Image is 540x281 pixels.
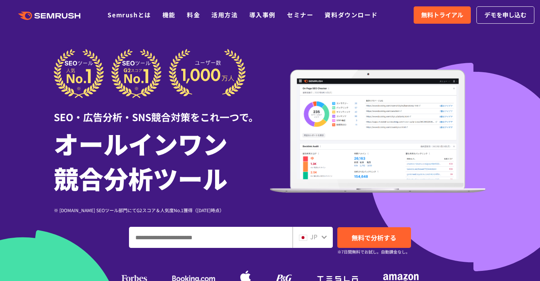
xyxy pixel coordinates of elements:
span: JP [310,232,317,241]
span: デモを申し込む [484,10,526,20]
small: ※7日間無料でお試し。自動課金なし。 [337,248,410,255]
a: 無料で分析する [337,227,411,248]
a: 無料トライアル [414,6,471,24]
a: 機能 [162,10,176,19]
input: ドメイン、キーワードまたはURLを入力してください [129,227,292,248]
a: 料金 [187,10,200,19]
a: Semrushとは [108,10,151,19]
a: 資料ダウンロード [325,10,378,19]
span: 無料トライアル [421,10,463,20]
div: ※ [DOMAIN_NAME] SEOツール部門にてG2スコア＆人気度No.1獲得（[DATE]時点） [54,207,270,214]
h1: オールインワン 競合分析ツール [54,126,270,195]
span: 無料で分析する [352,233,396,242]
a: デモを申し込む [476,6,534,24]
a: 導入事例 [249,10,276,19]
a: 活用方法 [211,10,238,19]
div: SEO・広告分析・SNS競合対策をこれ一つで。 [54,98,270,124]
a: セミナー [287,10,313,19]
